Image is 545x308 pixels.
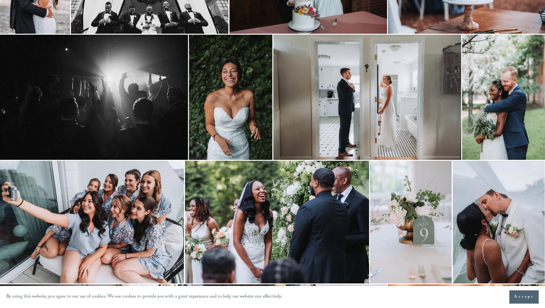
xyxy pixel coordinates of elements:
[453,161,545,283] img: A bride and groom sharing a kiss under a sheer fabric at their wedding, with the groom wearing a ...
[273,35,461,160] img: A bride in a white dress and a groom in a suit preparing in adjacent rooms with a bathroom and ki...
[189,35,272,160] img: Smiling bride in strapless white dress with green leafy background.
[6,293,282,302] p: By using this website, you agree to our use of cookies. We use cookies to provide you with a grea...
[514,294,534,300] span: Accept
[185,161,369,283] img: A bride and groom exchange vows at their outdoor wedding ceremony, with the bride smiling and hol...
[509,290,539,304] button: Accept
[370,161,452,283] img: Elegant table centerpiece with white and blush flowers in a copper vase, accompanying a teal tabl...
